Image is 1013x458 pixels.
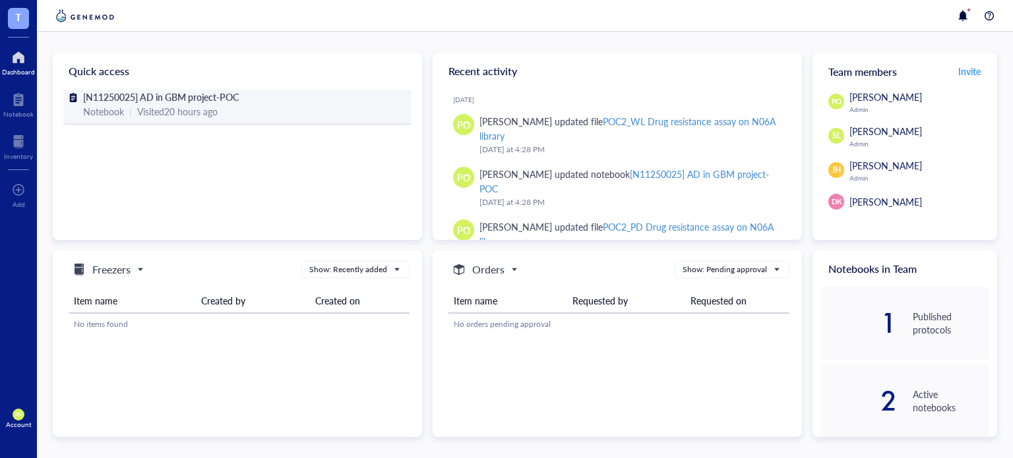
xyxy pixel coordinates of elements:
div: Account [6,420,32,428]
div: Inventory [4,152,33,160]
h5: Orders [472,262,505,277]
a: PO[PERSON_NAME] updated filePOC2_WL Drug resistance assay on N06A library[DATE] at 4:28 PM [443,109,791,161]
span: PO [457,170,470,185]
span: Invite [958,65,981,78]
h5: Freezers [92,262,131,277]
span: T [15,9,22,25]
div: Notebook [83,104,124,119]
span: [PERSON_NAME] [849,195,922,208]
div: 1 [820,312,897,333]
span: [PERSON_NAME] [849,125,922,138]
div: [DATE] at 4:28 PM [479,196,781,209]
div: [PERSON_NAME] updated file [479,114,781,143]
th: Created on [310,289,410,313]
div: No orders pending approval [454,318,784,330]
th: Requested on [685,289,789,313]
th: Requested by [567,289,686,313]
a: PO[PERSON_NAME] updated filePOC2_PD Drug resistance assay on N06A library[DATE] at 4:28 PM [443,214,791,267]
span: PO [457,117,470,132]
th: Created by [196,289,309,313]
div: [DATE] [453,96,791,103]
div: | [129,104,132,119]
a: Inventory [4,131,33,160]
img: genemod-logo [53,8,117,24]
div: Notebook [3,110,34,118]
span: [PERSON_NAME] [849,90,922,103]
span: JH [832,164,841,176]
div: Show: Pending approval [683,264,767,275]
div: Published protocols [913,310,989,336]
div: Quick access [53,53,422,90]
th: Item name [69,289,196,313]
span: DK [831,196,842,208]
a: Dashboard [2,47,35,76]
div: No items found [74,318,404,330]
div: Admin [849,105,989,113]
div: Admin [849,140,989,148]
div: Add [13,200,25,208]
span: [N11250025] AD in GBM project-POC [83,90,239,103]
span: PO [831,96,842,107]
div: [DATE] at 4:28 PM [479,143,781,156]
span: SL [832,130,841,142]
button: Invite [958,61,981,82]
div: Show: Recently added [309,264,387,275]
span: [PERSON_NAME] [849,159,922,172]
th: Item name [448,289,567,313]
div: Recent activity [433,53,802,90]
div: Team members [813,53,997,90]
div: Admin [849,174,989,182]
div: [PERSON_NAME] updated notebook [479,167,781,196]
div: 2 [820,390,897,411]
div: Active notebooks [913,387,989,414]
div: Visited 20 hours ago [137,104,218,119]
div: Notebooks in Team [813,250,997,287]
a: Notebook [3,89,34,118]
span: PO [15,412,22,418]
div: Dashboard [2,68,35,76]
div: POC2_WL Drug resistance assay on N06A library [479,115,776,142]
a: PO[PERSON_NAME] updated notebook[N11250025] AD in GBM project-POC[DATE] at 4:28 PM [443,161,791,214]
